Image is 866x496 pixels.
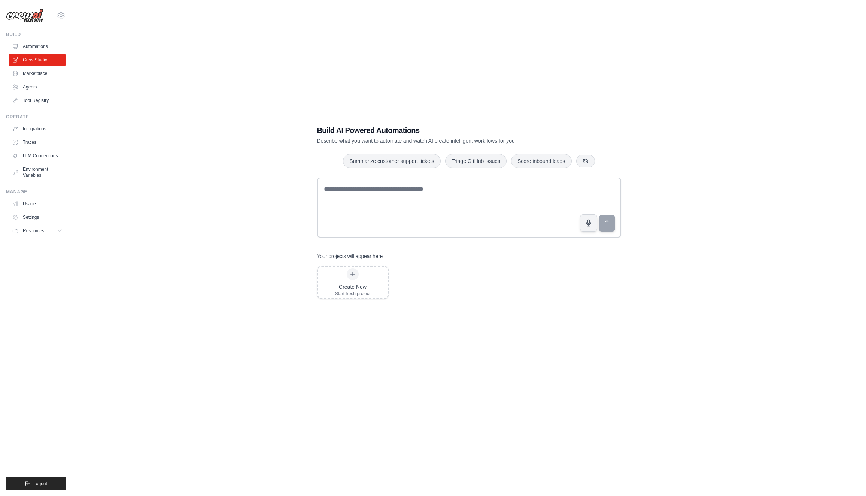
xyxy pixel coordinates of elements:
div: Manage [6,189,66,195]
a: Traces [9,136,66,148]
a: Tool Registry [9,94,66,106]
button: Get new suggestions [576,155,595,167]
button: Score inbound leads [511,154,572,168]
a: Agents [9,81,66,93]
a: Environment Variables [9,163,66,181]
div: Build [6,31,66,37]
div: Create New [335,283,371,291]
a: Crew Studio [9,54,66,66]
p: Describe what you want to automate and watch AI create intelligent workflows for you [317,137,569,145]
h3: Your projects will appear here [317,252,383,260]
span: Logout [33,481,47,487]
img: Logo [6,9,43,23]
a: Integrations [9,123,66,135]
button: Resources [9,225,66,237]
a: Automations [9,40,66,52]
button: Summarize customer support tickets [343,154,440,168]
a: Marketplace [9,67,66,79]
div: Start fresh project [335,291,371,297]
h1: Build AI Powered Automations [317,125,569,136]
a: Settings [9,211,66,223]
button: Triage GitHub issues [445,154,507,168]
a: LLM Connections [9,150,66,162]
button: Logout [6,477,66,490]
span: Resources [23,228,44,234]
a: Usage [9,198,66,210]
div: Operate [6,114,66,120]
button: Click to speak your automation idea [580,214,597,232]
